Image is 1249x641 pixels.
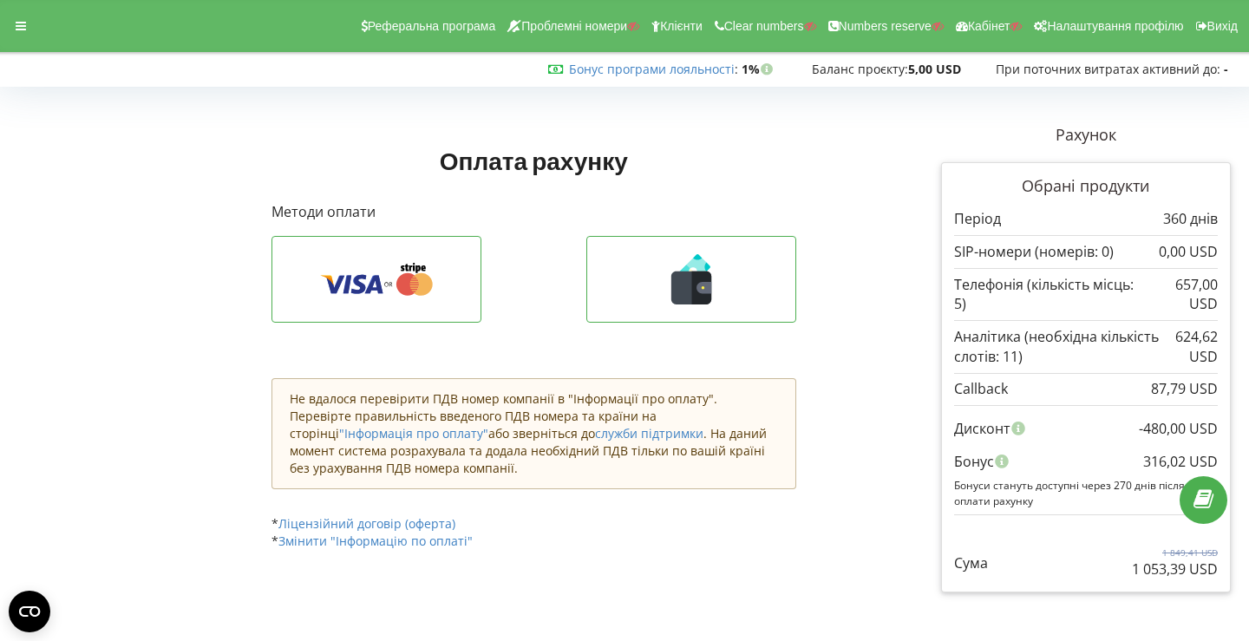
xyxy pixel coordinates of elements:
[954,478,1218,507] p: Бонуси стануть доступні через 270 днів після оплати рахунку
[1143,445,1218,478] div: 316,02 USD
[954,242,1114,262] p: SIP-номери (номерів: 0)
[271,378,797,489] div: Не вдалося перевірити ПДВ номер компанії в "Інформації про оплату". Перевірте правильність введен...
[569,61,735,77] a: Бонус програми лояльності
[908,61,961,77] strong: 5,00 USD
[1163,209,1218,229] p: 360 днів
[954,445,1218,478] div: Бонус
[271,145,797,176] h1: Оплата рахунку
[595,425,703,442] a: служби підтримки
[1151,379,1218,399] p: 87,79 USD
[339,425,488,442] a: "Інформація про оплату"
[660,19,703,33] span: Клієнти
[954,275,1145,315] p: Телефонія (кількість місць: 5)
[812,61,908,77] span: Баланс проєкту:
[368,19,496,33] span: Реферальна програма
[569,61,738,77] span: :
[941,124,1231,147] p: Рахунок
[1159,242,1218,262] p: 0,00 USD
[1207,19,1238,33] span: Вихід
[9,591,50,632] button: Open CMP widget
[839,19,932,33] span: Numbers reserve
[968,19,1010,33] span: Кабінет
[954,412,1218,445] div: Дисконт
[1161,327,1218,367] p: 624,62 USD
[278,515,455,532] a: Ліцензійний договір (оферта)
[1132,546,1218,559] p: 1 849,41 USD
[1132,559,1218,579] p: 1 053,39 USD
[954,327,1162,367] p: Аналітика (необхідна кількість слотів: 11)
[1224,61,1228,77] strong: -
[954,553,988,573] p: Сума
[954,175,1218,198] p: Обрані продукти
[271,202,797,222] p: Методи оплати
[996,61,1220,77] span: При поточних витратах активний до:
[954,209,1001,229] p: Період
[1047,19,1183,33] span: Налаштування профілю
[1145,275,1218,315] p: 657,00 USD
[1139,412,1218,445] div: -480,00 USD
[954,379,1008,399] p: Callback
[278,533,473,549] a: Змінити "Інформацію по оплаті"
[742,61,777,77] strong: 1%
[521,19,627,33] span: Проблемні номери
[724,19,804,33] span: Clear numbers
